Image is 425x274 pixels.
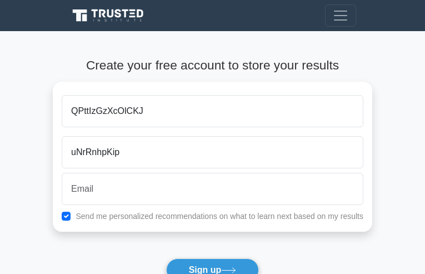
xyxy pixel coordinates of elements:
h4: Create your free account to store your results [53,58,372,73]
input: Last name [62,136,363,168]
input: First name [62,95,363,127]
input: Email [62,173,363,205]
button: Toggle navigation [325,4,356,27]
label: Send me personalized recommendations on what to learn next based on my results [76,212,363,221]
